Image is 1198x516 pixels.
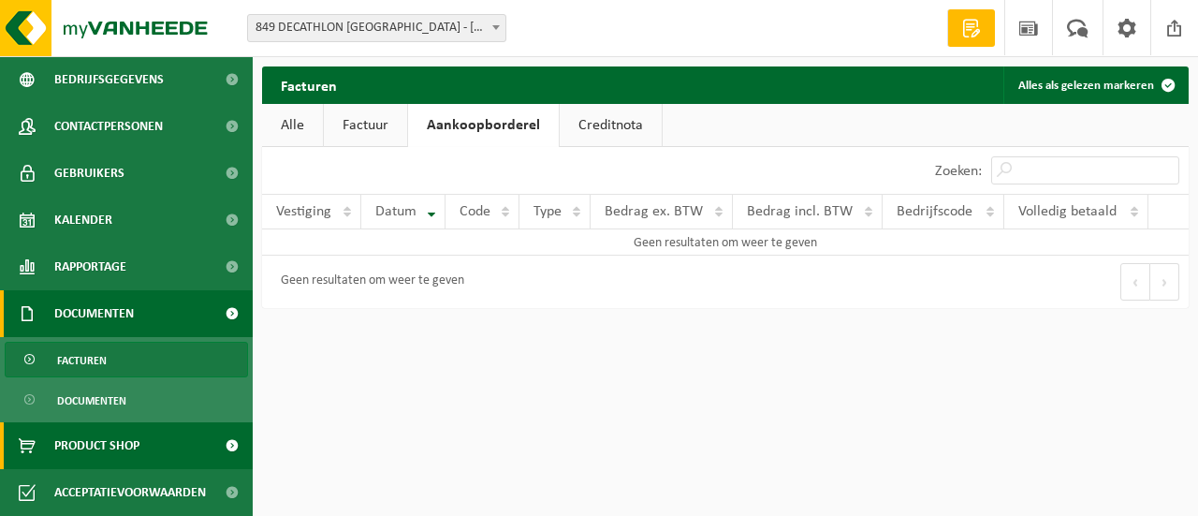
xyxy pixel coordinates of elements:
a: Documenten [5,382,248,418]
span: Bedrijfscode [897,204,972,219]
h2: Facturen [262,66,356,103]
span: Facturen [57,343,107,378]
button: Alles als gelezen markeren [1003,66,1187,104]
a: Aankoopborderel [408,104,559,147]
a: Facturen [5,342,248,377]
button: Next [1150,263,1179,301]
td: Geen resultaten om weer te geven [262,229,1189,256]
label: Zoeken: [935,164,982,179]
span: Acceptatievoorwaarden [54,469,206,516]
span: 849 DECATHLON TURNHOUT - TURNHOUT [247,14,506,42]
span: Bedrag incl. BTW [747,204,853,219]
span: Contactpersonen [54,103,163,150]
span: Gebruikers [54,150,124,197]
span: Product Shop [54,422,139,469]
button: Previous [1120,263,1150,301]
div: Geen resultaten om weer te geven [271,265,464,299]
span: Documenten [54,290,134,337]
span: Vestiging [276,204,331,219]
a: Creditnota [560,104,662,147]
a: Factuur [324,104,407,147]
span: Type [533,204,562,219]
span: Bedrag ex. BTW [605,204,703,219]
span: Documenten [57,383,126,419]
span: Datum [375,204,416,219]
span: 849 DECATHLON TURNHOUT - TURNHOUT [248,15,505,41]
span: Bedrijfsgegevens [54,56,164,103]
span: Volledig betaald [1018,204,1117,219]
span: Rapportage [54,243,126,290]
span: Kalender [54,197,112,243]
span: Code [460,204,490,219]
a: Alle [262,104,323,147]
